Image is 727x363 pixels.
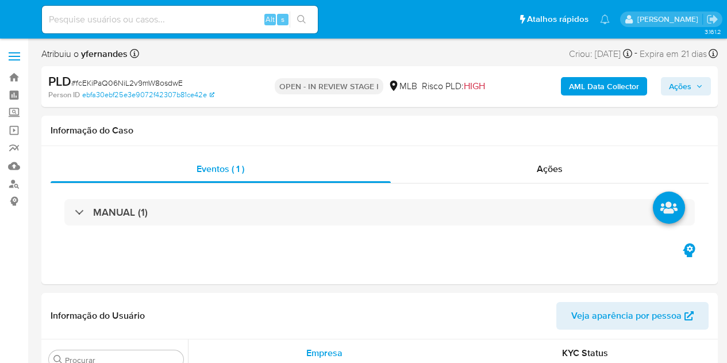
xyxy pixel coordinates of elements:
[197,162,244,175] span: Eventos ( 1 )
[266,14,275,25] span: Alt
[281,14,284,25] span: s
[571,302,682,330] span: Veja aparência por pessoa
[669,77,691,95] span: Ações
[51,125,709,136] h1: Informação do Caso
[706,13,718,25] a: Sair
[275,78,383,94] p: OPEN - IN REVIEW STAGE I
[537,162,563,175] span: Ações
[640,48,707,60] span: Expira em 21 dias
[634,46,637,62] span: -
[79,47,128,60] b: yfernandes
[569,46,632,62] div: Criou: [DATE]
[290,12,313,28] button: search-icon
[600,14,610,24] a: Notificações
[48,90,80,100] b: Person ID
[306,346,343,360] span: Empresa
[48,72,71,90] b: PLD
[82,90,214,100] a: ebfa30ebf25e3e9072f42307b81ce42e
[64,199,695,226] div: MANUAL (1)
[556,302,709,330] button: Veja aparência por pessoa
[42,12,318,27] input: Pesquise usuários ou casos...
[561,77,647,95] button: AML Data Collector
[464,79,485,93] span: HIGH
[527,13,588,25] span: Atalhos rápidos
[93,206,148,219] h3: MANUAL (1)
[637,14,702,25] p: yngrid.fernandes@mercadolivre.com
[51,310,145,322] h1: Informação do Usuário
[388,80,417,93] div: MLB
[71,77,183,89] span: # fcEKiPaQ06NiL2v9mW8osdwE
[41,48,128,60] span: Atribuiu o
[422,80,485,93] span: Risco PLD:
[562,346,608,360] span: KYC Status
[661,77,711,95] button: Ações
[569,77,639,95] b: AML Data Collector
